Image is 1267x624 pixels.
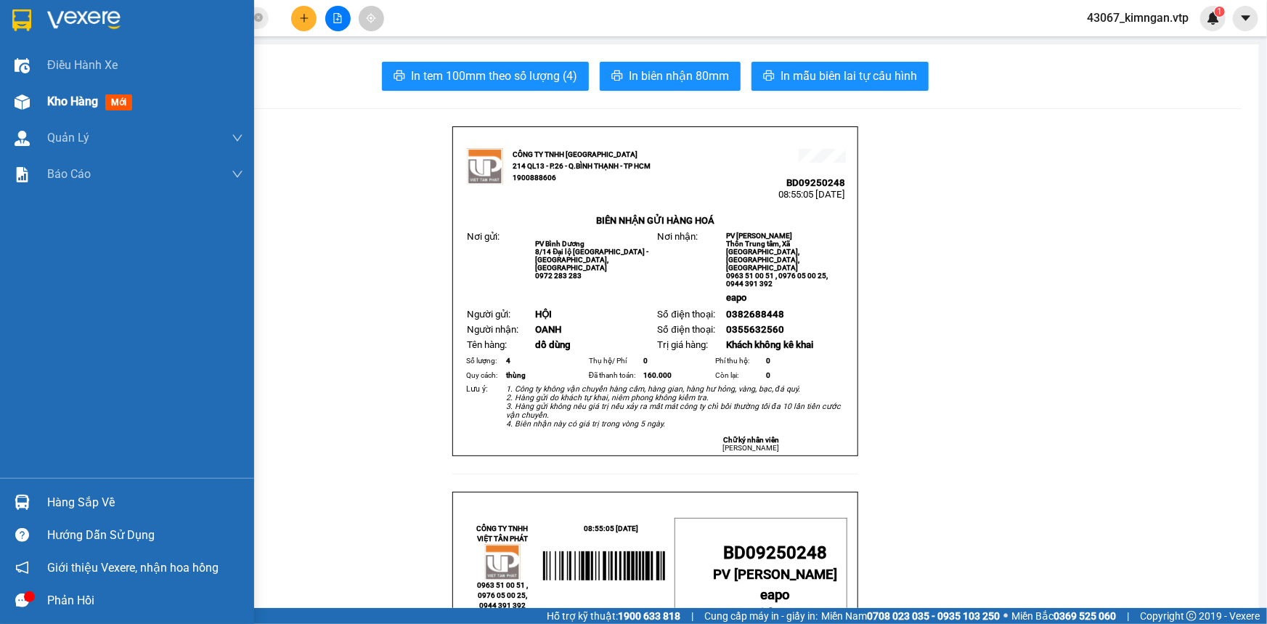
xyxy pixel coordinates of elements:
[476,524,528,543] strong: CÔNG TY TNHH VIỆT TÂN PHÁT
[467,148,503,185] img: logo
[535,272,582,280] span: 0972 283 283
[726,292,746,303] span: eapo
[726,324,784,335] span: 0355632560
[15,593,29,607] span: message
[1215,7,1225,17] sup: 1
[779,189,846,200] span: 08:55:05 [DATE]
[713,368,764,383] td: Còn lại:
[751,62,929,91] button: printerIn mẫu biên lai tự cấu hình
[535,248,648,272] span: 8/14 Đại lộ [GEOGRAPHIC_DATA] - [GEOGRAPHIC_DATA], [GEOGRAPHIC_DATA]
[596,215,714,226] strong: BIÊN NHẬN GỬI HÀNG HOÁ
[47,165,91,183] span: Báo cáo
[629,67,729,85] span: In biên nhận 80mm
[1075,9,1200,27] span: 43067_kimngan.vtp
[766,371,770,379] span: 0
[781,67,917,85] span: In mẫu biên lai tự cấu hình
[291,6,317,31] button: plus
[38,23,118,78] strong: CÔNG TY TNHH [GEOGRAPHIC_DATA] 214 QL13 - P.26 - Q.BÌNH THẠNH - TP HCM 1900888606
[47,56,118,74] span: Điều hành xe
[726,232,792,240] span: PV [PERSON_NAME]
[47,559,219,577] span: Giới thiệu Vexere, nhận hoa hồng
[47,94,98,108] span: Kho hàng
[146,54,205,65] span: BD09250248
[513,150,651,182] strong: CÔNG TY TNHH [GEOGRAPHIC_DATA] 214 QL13 - P.26 - Q.BÌNH THẠNH - TP HCM 1900888606
[47,492,243,514] div: Hàng sắp về
[359,6,384,31] button: aim
[506,384,841,429] em: 1. Công ty không vận chuyển hàng cấm, hàng gian, hàng hư hỏng, vàng, bạc, đá quý. 2. Hàng gửi do ...
[691,608,693,624] span: |
[105,94,132,110] span: mới
[506,371,526,379] span: thùng
[535,324,561,335] span: OANH
[15,33,33,69] img: logo
[587,354,641,368] td: Thụ hộ/ Phí
[111,101,134,122] span: Nơi nhận:
[464,354,504,368] td: Số lượng:
[704,608,818,624] span: Cung cấp máy in - giấy in:
[47,129,89,147] span: Quản Lý
[484,544,521,580] img: logo
[1217,7,1222,17] span: 1
[333,13,343,23] span: file-add
[1011,608,1116,624] span: Miền Bắc
[15,101,30,122] span: Nơi gửi:
[1207,12,1220,25] img: icon-new-feature
[722,444,779,452] span: [PERSON_NAME]
[50,87,168,98] strong: BIÊN NHẬN GỬI HÀNG HOÁ
[657,324,714,335] span: Số điện thoại:
[477,581,528,609] span: 0963 51 00 51 , 0976 05 00 25, 0944 391 392
[15,131,30,146] img: warehouse-icon
[726,272,828,288] span: 0963 51 00 51 , 0976 05 00 25, 0944 391 392
[714,567,838,583] span: PV [PERSON_NAME]
[766,357,770,365] span: 0
[232,169,243,180] span: down
[657,339,708,350] span: Trị giá hàng:
[47,590,243,612] div: Phản hồi
[726,240,799,272] span: Thôn Trung tâm, Xã [GEOGRAPHIC_DATA], [GEOGRAPHIC_DATA], [GEOGRAPHIC_DATA]
[535,309,552,320] span: HỘI
[467,231,500,242] span: Nơi gửi:
[713,354,764,368] td: Phí thu hộ:
[382,62,589,91] button: printerIn tem 100mm theo số lượng (4)
[325,6,351,31] button: file-add
[254,13,263,22] span: close-circle
[726,309,784,320] span: 0382688448
[464,368,504,383] td: Quy cách:
[366,13,376,23] span: aim
[15,58,30,73] img: warehouse-icon
[611,70,623,84] span: printer
[584,524,639,532] span: 08:55:05 [DATE]
[787,177,846,188] span: BD09250248
[15,561,29,575] span: notification
[411,67,577,85] span: In tem 100mm theo số lượng (4)
[506,357,510,365] span: 4
[232,132,243,144] span: down
[1054,610,1116,622] strong: 0369 525 060
[1127,608,1129,624] span: |
[821,608,1000,624] span: Miền Nam
[467,339,507,350] span: Tên hàng:
[535,339,571,350] span: dồ dùng
[467,324,518,335] span: Người nhận:
[535,240,584,248] span: PV Bình Dương
[1003,613,1008,619] span: ⚪️
[726,339,813,350] span: Khách không kê khai
[867,610,1000,622] strong: 0708 023 035 - 0935 103 250
[763,70,775,84] span: printer
[12,9,31,31] img: logo-vxr
[299,13,309,23] span: plus
[587,368,641,383] td: Đã thanh toán:
[146,102,202,118] span: PV [PERSON_NAME]
[467,309,510,320] span: Người gửi:
[15,94,30,110] img: warehouse-icon
[15,528,29,542] span: question-circle
[138,65,205,76] span: 08:55:05 [DATE]
[724,543,828,563] span: BD09250248
[643,371,672,379] span: 160.000
[47,524,243,546] div: Hướng dẫn sử dụng
[254,12,263,25] span: close-circle
[15,167,30,182] img: solution-icon
[15,495,30,510] img: warehouse-icon
[761,587,791,603] span: eapo
[723,436,779,444] strong: Chữ ký nhân viên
